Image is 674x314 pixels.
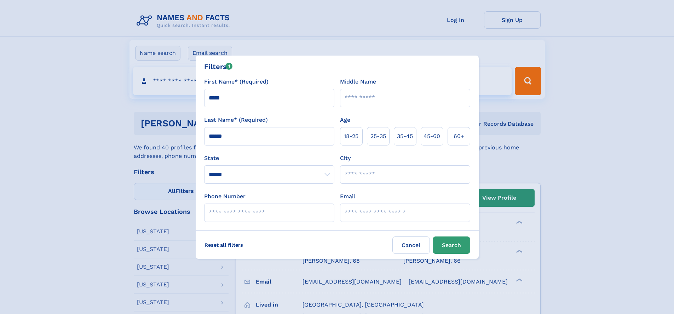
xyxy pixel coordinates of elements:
label: Email [340,192,355,201]
span: 45‑60 [424,132,440,141]
label: First Name* (Required) [204,78,269,86]
label: Reset all filters [200,236,248,253]
span: 60+ [454,132,464,141]
span: 25‑35 [370,132,386,141]
span: 35‑45 [397,132,413,141]
button: Search [433,236,470,254]
label: Last Name* (Required) [204,116,268,124]
label: Cancel [392,236,430,254]
label: State [204,154,334,162]
label: Phone Number [204,192,246,201]
div: Filters [204,61,233,72]
span: 18‑25 [344,132,358,141]
label: Age [340,116,350,124]
label: Middle Name [340,78,376,86]
label: City [340,154,351,162]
